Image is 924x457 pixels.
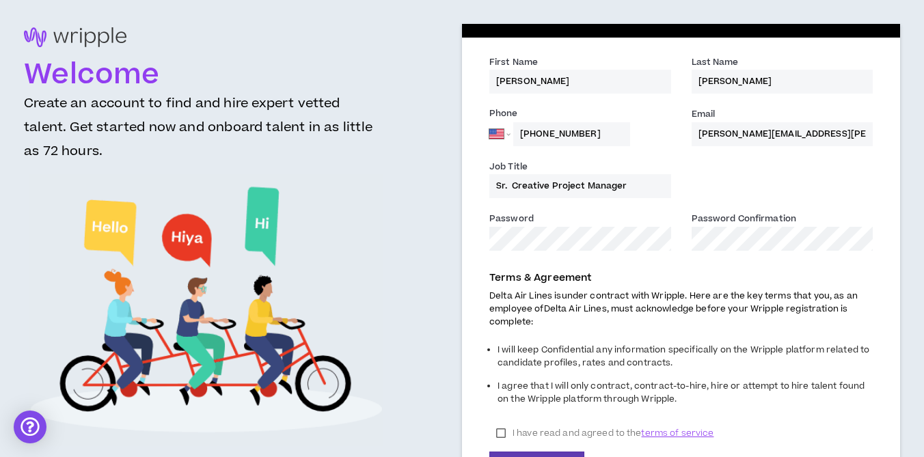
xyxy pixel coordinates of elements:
[24,27,126,55] img: logo-brand.png
[692,108,716,123] label: Email
[14,411,46,443] div: Open Intercom Messenger
[692,212,797,227] label: Password Confirmation
[641,426,714,440] span: terms of service
[489,271,873,286] p: Terms & Agreement
[489,161,528,176] label: Job Title
[692,56,739,71] label: Last Name
[24,59,389,92] h1: Welcome
[498,376,873,413] li: I agree that I will only contract, contract-to-hire, hire or attempt to hire talent found on the ...
[498,340,873,376] li: I will keep Confidential any information specifically on the Wripple platform related to candidat...
[24,92,389,174] h3: Create an account to find and hire expert vetted talent. Get started now and onboard talent in as...
[489,56,538,71] label: First Name
[489,423,720,443] label: I have read and agreed to the
[29,174,383,445] img: Welcome to Wripple
[489,212,534,227] label: Password
[489,107,671,122] label: Phone
[489,290,873,329] p: Delta Air Lines is under contract with Wripple. Here are the key terms that you, as an employee o...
